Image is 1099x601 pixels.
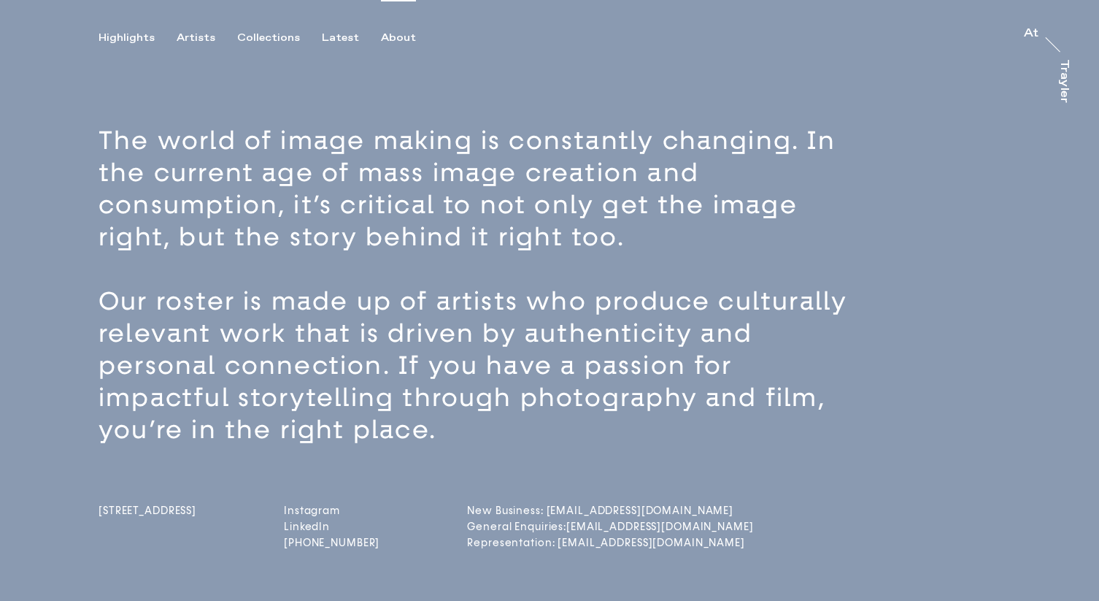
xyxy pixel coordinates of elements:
[381,31,416,45] div: About
[177,31,215,45] div: Artists
[284,505,379,517] a: Instagram
[237,31,322,45] button: Collections
[99,125,861,253] p: The world of image making is constantly changing. In the current age of mass image creation and c...
[322,31,359,45] div: Latest
[381,31,438,45] button: About
[99,31,155,45] div: Highlights
[1024,28,1038,42] a: At
[99,31,177,45] button: Highlights
[284,521,379,533] a: LinkedIn
[1055,59,1070,119] a: Trayler
[1058,59,1070,103] div: Trayler
[237,31,300,45] div: Collections
[99,505,196,553] a: [STREET_ADDRESS]
[177,31,237,45] button: Artists
[322,31,381,45] button: Latest
[99,286,861,446] p: Our roster is made up of artists who produce culturally relevant work that is driven by authentic...
[467,521,582,533] a: General Enquiries:[EMAIL_ADDRESS][DOMAIN_NAME]
[467,505,582,517] a: New Business: [EMAIL_ADDRESS][DOMAIN_NAME]
[467,537,582,549] a: Representation: [EMAIL_ADDRESS][DOMAIN_NAME]
[99,505,196,517] span: [STREET_ADDRESS]
[284,537,379,549] a: [PHONE_NUMBER]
